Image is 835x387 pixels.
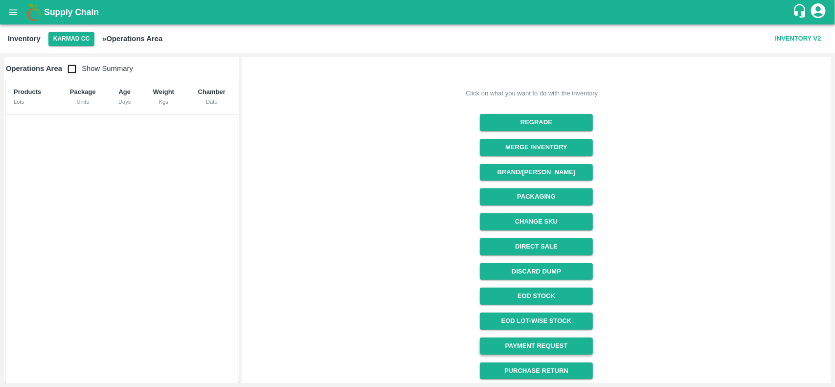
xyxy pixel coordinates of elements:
[14,88,41,95] b: Products
[153,88,174,95] b: Weight
[115,97,134,106] div: Days
[44,7,99,17] b: Supply Chain
[480,363,593,380] button: Purchase Return
[8,35,41,43] b: Inventory
[480,288,593,305] a: EOD Stock
[198,88,226,95] b: Chamber
[14,97,50,106] div: Lots
[149,97,178,106] div: Kgs
[480,313,593,330] a: EOD Lot-wise Stock
[2,1,24,23] button: open drawer
[6,65,62,72] b: Operations Area
[480,139,593,156] button: Merge Inventory
[44,5,792,19] a: Supply Chain
[119,88,131,95] b: Age
[810,2,827,23] div: account of current user
[480,114,593,131] button: Regrade
[480,164,593,181] button: Brand/[PERSON_NAME]
[792,3,810,21] div: customer-support
[480,238,593,255] button: Direct Sale
[70,88,96,95] b: Package
[480,338,593,355] a: Payment Request
[480,188,593,205] button: Packaging
[24,2,44,22] img: logo
[48,32,94,46] button: Select DC
[466,89,599,98] div: Click on what you want to do with the inventory.
[102,35,162,43] b: » Operations Area
[480,263,593,280] button: Discard Dump
[62,65,133,72] span: Show Summary
[771,30,825,47] button: Inventory V2
[66,97,100,106] div: Units
[194,97,230,106] div: Date
[480,213,593,230] button: Change SKU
